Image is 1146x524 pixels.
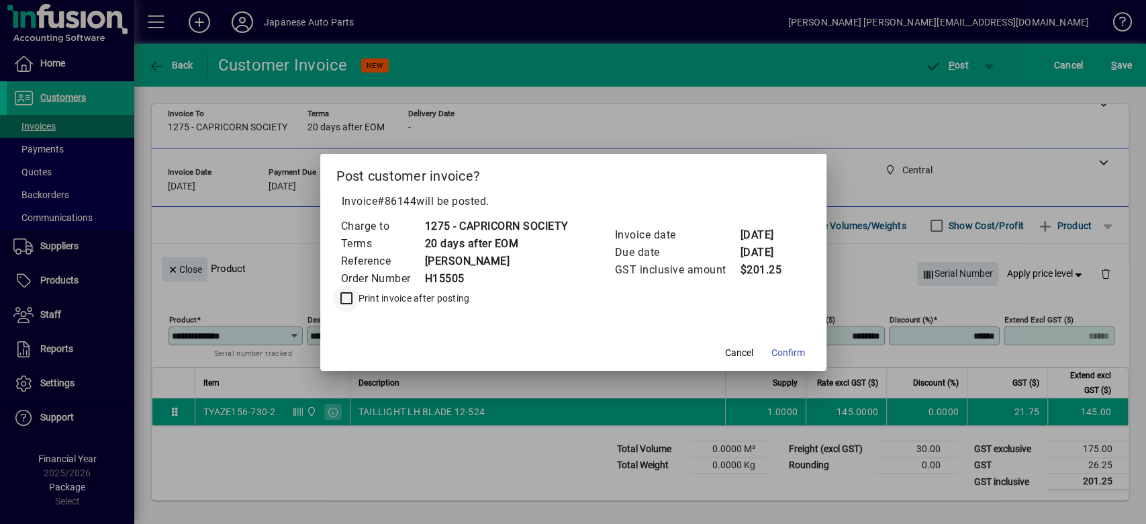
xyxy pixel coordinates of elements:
[740,244,794,261] td: [DATE]
[740,226,794,244] td: [DATE]
[614,244,740,261] td: Due date
[766,341,810,365] button: Confirm
[718,341,761,365] button: Cancel
[424,235,569,253] td: 20 days after EOM
[771,346,805,360] span: Confirm
[340,235,424,253] td: Terms
[340,253,424,270] td: Reference
[424,253,569,270] td: [PERSON_NAME]
[424,270,569,288] td: H15505
[356,292,470,305] label: Print invoice after posting
[614,226,740,244] td: Invoice date
[377,195,416,208] span: #86144
[336,193,810,210] p: Invoice will be posted .
[320,154,826,193] h2: Post customer invoice?
[340,270,424,288] td: Order Number
[424,218,569,235] td: 1275 - CAPRICORN SOCIETY
[614,261,740,279] td: GST inclusive amount
[725,346,753,360] span: Cancel
[740,261,794,279] td: $201.25
[340,218,424,235] td: Charge to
